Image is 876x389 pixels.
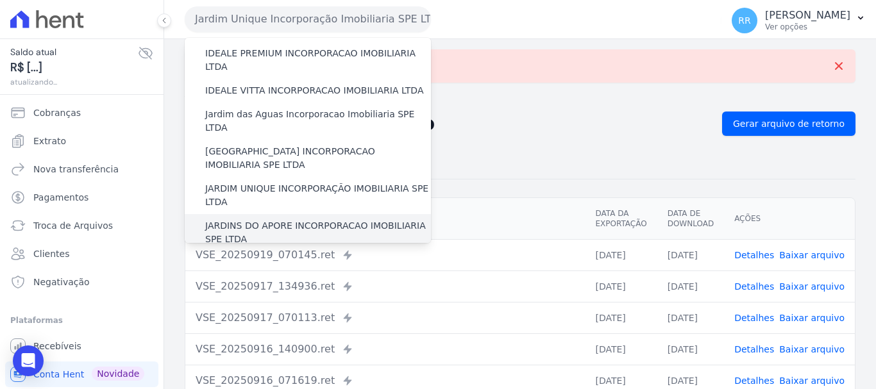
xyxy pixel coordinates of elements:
td: [DATE] [657,333,724,365]
th: Data da Exportação [585,198,657,240]
nav: Breadcrumb [185,93,855,106]
span: Pagamentos [33,191,88,204]
a: Baixar arquivo [779,344,845,354]
td: [DATE] [585,302,657,333]
p: [PERSON_NAME] [765,9,850,22]
a: Negativação [5,269,158,295]
div: VSE_20250916_140900.ret [196,342,575,357]
a: Nova transferência [5,156,158,182]
td: [DATE] [657,302,724,333]
div: VSE_20250919_070145.ret [196,247,575,263]
td: [DATE] [585,270,657,302]
label: IDEALE PREMIUM INCORPORACAO IMOBILIARIA LTDA [205,47,431,74]
label: [GEOGRAPHIC_DATA] INCORPORACAO IMOBILIARIA SPE LTDA [205,145,431,172]
p: Ver opções [765,22,850,32]
a: Detalhes [734,281,774,292]
span: R$ [...] [10,59,138,76]
th: Ações [724,198,855,240]
label: Jardim das Aguas Incorporacao Imobiliaria SPE LTDA [205,108,431,135]
div: Plataformas [10,313,153,328]
a: Baixar arquivo [779,313,845,323]
a: Clientes [5,241,158,267]
span: Troca de Arquivos [33,219,113,232]
a: Pagamentos [5,185,158,210]
span: Gerar arquivo de retorno [733,117,845,130]
a: Baixar arquivo [779,376,845,386]
a: Gerar arquivo de retorno [722,112,855,136]
a: Detalhes [734,313,774,323]
td: [DATE] [657,270,724,302]
span: atualizando... [10,76,138,88]
div: VSE_20250916_071619.ret [196,373,575,388]
div: VSE_20250917_070113.ret [196,310,575,326]
span: Conta Hent [33,368,84,381]
a: Conta Hent Novidade [5,361,158,387]
a: Detalhes [734,376,774,386]
td: [DATE] [585,239,657,270]
td: [DATE] [585,333,657,365]
label: JARDINS DO APORE INCORPORACAO IMOBILIARIA SPE LTDA [205,219,431,246]
span: Cobranças [33,106,81,119]
span: Negativação [33,276,90,288]
a: Baixar arquivo [779,281,845,292]
button: Jardim Unique Incorporação Imobiliaria SPE LTDA [185,6,431,32]
a: Detalhes [734,344,774,354]
h2: Exportações de Retorno [185,115,712,133]
a: Troca de Arquivos [5,213,158,238]
a: Cobranças [5,100,158,126]
span: RR [738,16,750,25]
label: JARDIM UNIQUE INCORPORAÇÃO IMOBILIARIA SPE LTDA [205,182,431,209]
span: Recebíveis [33,340,81,352]
span: Saldo atual [10,46,138,59]
div: VSE_20250917_134936.ret [196,279,575,294]
td: [DATE] [657,239,724,270]
button: RR [PERSON_NAME] Ver opções [721,3,876,38]
a: Extrato [5,128,158,154]
a: Baixar arquivo [779,250,845,260]
label: IDEALE VITTA INCORPORACAO IMOBILIARIA LTDA [205,84,423,97]
a: Recebíveis [5,333,158,359]
a: Detalhes [734,250,774,260]
th: Data de Download [657,198,724,240]
span: Extrato [33,135,66,147]
div: Open Intercom Messenger [13,345,44,376]
span: Novidade [92,367,144,381]
span: Clientes [33,247,69,260]
span: Nova transferência [33,163,119,176]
